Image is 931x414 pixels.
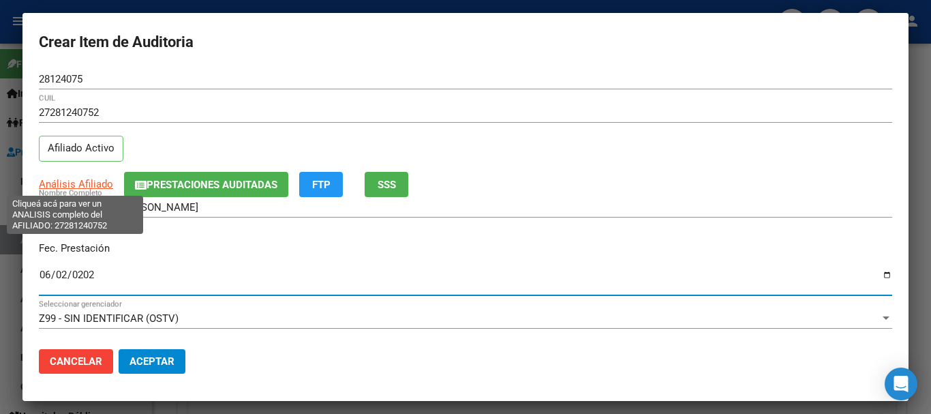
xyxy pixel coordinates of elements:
[50,355,102,368] span: Cancelar
[312,179,331,191] span: FTP
[378,179,396,191] span: SSS
[885,368,917,400] div: Open Intercom Messenger
[39,29,892,55] h2: Crear Item de Auditoria
[39,241,892,256] p: Fec. Prestación
[119,349,185,374] button: Aceptar
[299,172,343,197] button: FTP
[39,178,113,190] span: Análisis Afiliado
[124,172,288,197] button: Prestaciones Auditadas
[39,136,123,162] p: Afiliado Activo
[39,349,113,374] button: Cancelar
[129,355,174,368] span: Aceptar
[147,179,277,191] span: Prestaciones Auditadas
[39,312,179,325] span: Z99 - SIN IDENTIFICAR (OSTV)
[365,172,408,197] button: SSS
